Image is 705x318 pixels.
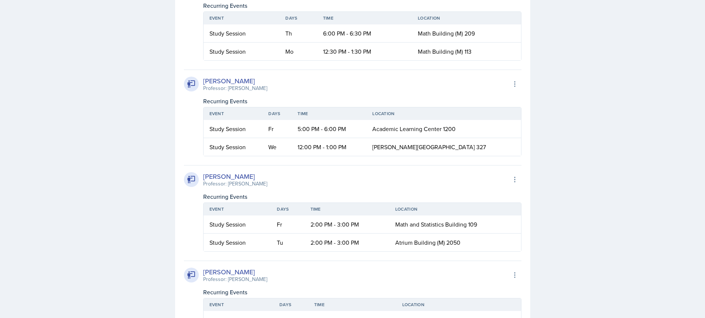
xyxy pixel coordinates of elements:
span: [PERSON_NAME][GEOGRAPHIC_DATA] 327 [372,143,486,151]
th: Event [204,107,263,120]
th: Location [366,107,521,120]
th: Time [305,203,389,215]
div: Professor: [PERSON_NAME] [203,275,267,283]
div: Recurring Events [203,97,521,106]
th: Time [308,298,396,311]
th: Location [396,298,521,311]
div: Study Session [209,47,274,56]
th: Event [204,203,271,215]
div: Professor: [PERSON_NAME] [203,84,267,92]
td: 2:00 PM - 3:00 PM [305,215,389,234]
div: Study Session [209,220,265,229]
span: Academic Learning Center 1200 [372,125,456,133]
td: 12:30 PM - 1:30 PM [317,43,412,60]
td: 6:00 PM - 6:30 PM [317,24,412,43]
span: Math Building (M) 209 [418,29,475,37]
th: Days [271,203,304,215]
span: Math Building (M) 113 [418,47,471,56]
div: Recurring Events [203,1,521,10]
td: Fr [271,215,304,234]
td: Fr [262,120,292,138]
td: 5:00 PM - 6:00 PM [292,120,366,138]
th: Days [262,107,292,120]
div: Recurring Events [203,288,521,297]
div: Professor: [PERSON_NAME] [203,180,267,188]
th: Event [204,298,274,311]
td: Tu [271,234,304,251]
th: Time [292,107,366,120]
div: Study Session [209,29,274,38]
div: Recurring Events [203,192,521,201]
div: Study Session [209,124,257,133]
th: Location [389,203,521,215]
td: Th [279,24,317,43]
th: Time [317,12,412,24]
td: We [262,138,292,156]
div: Study Session [209,238,265,247]
td: Mo [279,43,317,60]
div: Study Session [209,143,257,151]
td: 2:00 PM - 3:00 PM [305,234,389,251]
th: Event [204,12,280,24]
th: Days [273,298,308,311]
th: Days [279,12,317,24]
td: 12:00 PM - 1:00 PM [292,138,366,156]
div: [PERSON_NAME] [203,171,267,181]
span: Atrium Building (M) 2050 [395,238,460,247]
th: Location [412,12,521,24]
div: [PERSON_NAME] [203,76,267,86]
span: Math and Statistics Building 109 [395,220,477,228]
div: [PERSON_NAME] [203,267,267,277]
